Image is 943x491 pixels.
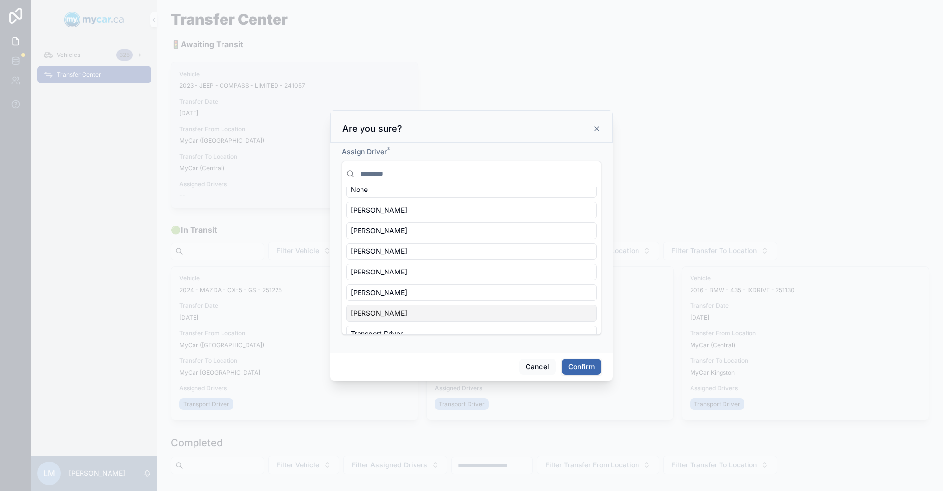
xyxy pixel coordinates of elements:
[351,288,407,298] span: [PERSON_NAME]
[351,226,407,236] span: [PERSON_NAME]
[351,308,407,318] span: [PERSON_NAME]
[342,123,402,135] h3: Are you sure?
[342,187,601,334] div: Suggestions
[346,181,597,198] div: None
[351,246,407,256] span: [PERSON_NAME]
[342,147,387,156] span: Assign Driver
[351,329,403,339] span: Transport Driver
[351,205,407,215] span: [PERSON_NAME]
[519,359,555,375] button: Cancel
[562,359,601,375] button: Confirm
[351,267,407,277] span: [PERSON_NAME]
